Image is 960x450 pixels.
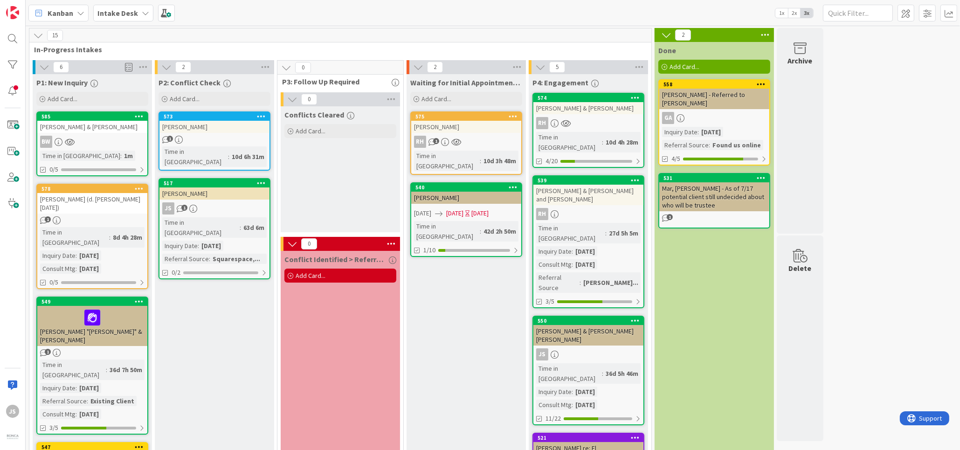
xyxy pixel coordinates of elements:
span: 0/2 [172,268,180,277]
div: 540[PERSON_NAME] [411,183,521,204]
div: 575 [415,113,521,120]
div: 549 [37,298,147,306]
span: : [209,254,210,264]
a: 558[PERSON_NAME] - Referred to [PERSON_NAME]GAInquiry Date:[DATE]Referral Source:Found us online4/5 [658,79,770,166]
div: RH [533,117,643,129]
span: : [109,232,111,242]
div: Time in [GEOGRAPHIC_DATA] [536,363,602,384]
div: 550[PERSON_NAME] & [PERSON_NAME] [PERSON_NAME] [533,317,643,346]
span: : [602,368,603,379]
span: Add Card... [296,127,325,135]
a: 550[PERSON_NAME] & [PERSON_NAME] [PERSON_NAME]JSTime in [GEOGRAPHIC_DATA]:36d 5h 46mInquiry Date:... [532,316,644,425]
div: RH [411,136,521,148]
span: 4/20 [546,156,558,166]
div: RH [533,208,643,220]
div: Time in [GEOGRAPHIC_DATA] [414,221,480,242]
div: Time in [GEOGRAPHIC_DATA] [414,151,480,171]
div: BW [40,136,52,148]
div: 63d 6m [241,222,267,233]
span: 3x [801,8,813,18]
span: : [198,241,199,251]
span: 0/5 [49,277,58,287]
span: Waiting for Initial Appointment/ Conference [410,78,522,87]
span: In-Progress Intakes [34,45,640,54]
span: Add Card... [170,95,200,103]
div: 575 [411,112,521,121]
div: 10d 4h 28m [603,137,641,147]
span: 6 [53,62,69,73]
a: 578[PERSON_NAME] (d. [PERSON_NAME] [DATE])Time in [GEOGRAPHIC_DATA]:8d 4h 28mInquiry Date:[DATE]C... [36,184,148,289]
div: Squarespace,... [210,254,262,264]
span: 11/22 [546,414,561,423]
div: 36d 5h 46m [603,368,641,379]
div: [PERSON_NAME]... [581,277,641,288]
div: Consult Mtg [40,263,76,274]
span: 0 [301,94,317,105]
a: 575[PERSON_NAME]RHTime in [GEOGRAPHIC_DATA]:10d 3h 48m [410,111,522,175]
div: [PERSON_NAME] & [PERSON_NAME] [PERSON_NAME] [533,325,643,346]
span: Add Card... [296,271,325,280]
div: Time in [GEOGRAPHIC_DATA] [162,217,240,238]
div: Inquiry Date [536,246,572,256]
div: [PERSON_NAME] & [PERSON_NAME] [533,102,643,114]
div: GA [659,112,769,124]
div: 10d 3h 48m [481,156,518,166]
div: 8d 4h 28m [111,232,145,242]
div: [PERSON_NAME] [159,121,269,133]
span: 1 [667,214,673,220]
div: [PERSON_NAME] "[PERSON_NAME]" & [PERSON_NAME] [37,306,147,346]
span: 1 [45,349,51,355]
div: 36d 7h 50m [107,365,145,375]
div: Referral Source [162,254,209,264]
div: 549 [41,298,147,305]
div: 573 [164,113,269,120]
span: 2 [675,29,691,41]
span: 5 [549,62,565,73]
span: : [76,409,77,419]
span: [DATE] [446,208,463,218]
div: [DATE] [573,400,597,410]
span: : [106,365,107,375]
div: Inquiry Date [40,383,76,393]
div: Found us online [710,140,763,150]
div: 531 [663,175,769,181]
div: 539 [538,177,643,184]
div: [DATE] [573,387,597,397]
div: [DATE] [199,241,223,251]
a: 585[PERSON_NAME] & [PERSON_NAME]BWTime in [GEOGRAPHIC_DATA]:1m0/5 [36,111,148,176]
a: 549[PERSON_NAME] "[PERSON_NAME]" & [PERSON_NAME]Time in [GEOGRAPHIC_DATA]:36d 7h 50mInquiry Date:... [36,297,148,435]
span: : [580,277,581,288]
span: P1: New Inquiry [36,78,88,87]
span: 15 [47,30,63,41]
span: : [76,250,77,261]
div: [DATE] [573,246,597,256]
img: avatar [6,431,19,444]
span: Conflict Identified > Referred or Declined [284,255,386,264]
div: RH [414,136,426,148]
div: 549[PERSON_NAME] "[PERSON_NAME]" & [PERSON_NAME] [37,298,147,346]
span: : [76,383,77,393]
div: [PERSON_NAME] (d. [PERSON_NAME] [DATE]) [37,193,147,214]
span: 4/5 [671,154,680,164]
div: BW [37,136,147,148]
div: 517 [164,180,269,187]
div: GA [662,112,674,124]
span: 2 [427,62,443,73]
div: Inquiry Date [40,250,76,261]
div: [DATE] [77,383,101,393]
span: : [572,400,573,410]
span: : [87,396,88,406]
div: JS [162,202,174,215]
span: Done [658,46,676,55]
div: 558 [659,80,769,89]
a: 539[PERSON_NAME] & [PERSON_NAME] and [PERSON_NAME]RHTime in [GEOGRAPHIC_DATA]:27d 5h 5mInquiry Da... [532,175,644,308]
div: Consult Mtg [536,400,572,410]
div: 517 [159,179,269,187]
span: 1 [433,138,439,144]
div: 585[PERSON_NAME] & [PERSON_NAME] [37,112,147,133]
div: 574 [538,95,643,101]
div: [DATE] [77,409,101,419]
div: 578 [41,186,147,192]
span: 1 [181,205,187,211]
div: JS [536,348,548,360]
